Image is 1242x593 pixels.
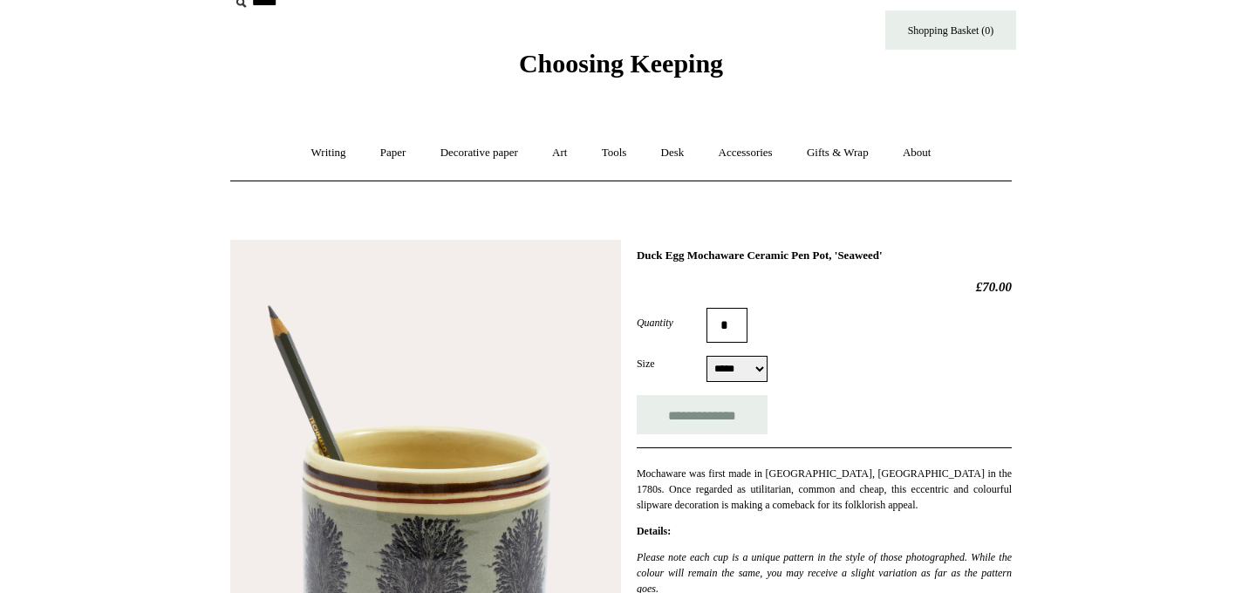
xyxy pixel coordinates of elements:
[887,130,947,176] a: About
[637,279,1012,295] h2: £70.00
[365,130,422,176] a: Paper
[586,130,643,176] a: Tools
[425,130,534,176] a: Decorative paper
[536,130,583,176] a: Art
[791,130,884,176] a: Gifts & Wrap
[637,356,706,371] label: Size
[637,525,671,537] strong: Details:
[296,130,362,176] a: Writing
[519,63,723,75] a: Choosing Keeping
[637,466,1012,513] p: Mochaware was first made in [GEOGRAPHIC_DATA], [GEOGRAPHIC_DATA] in the 1780s. Once regarded as u...
[519,49,723,78] span: Choosing Keeping
[885,10,1016,50] a: Shopping Basket (0)
[645,130,700,176] a: Desk
[637,249,1012,262] h1: Duck Egg Mochaware Ceramic Pen Pot, 'Seaweed'
[703,130,788,176] a: Accessories
[637,315,706,331] label: Quantity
